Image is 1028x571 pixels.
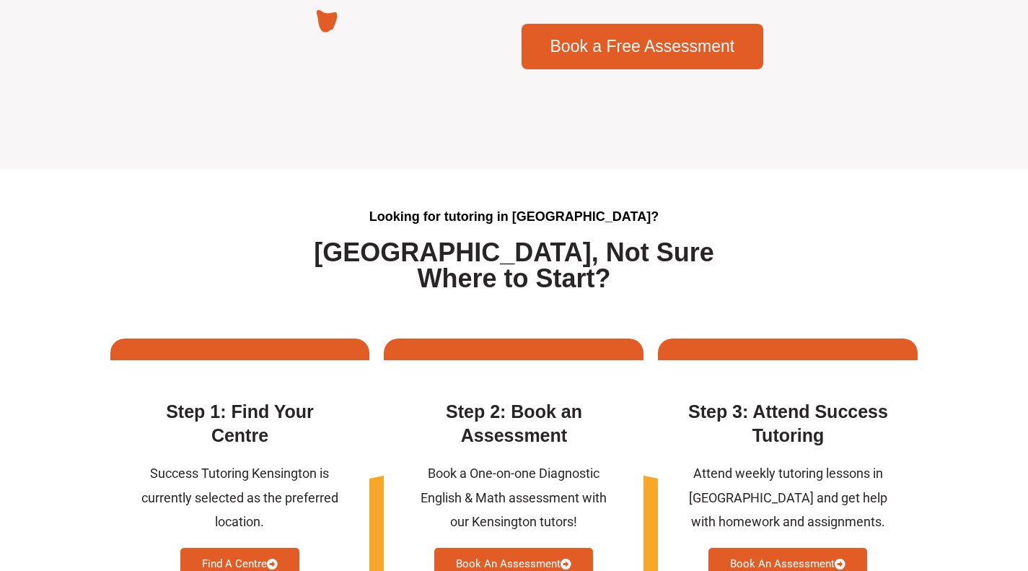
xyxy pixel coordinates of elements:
[292,209,737,225] h2: Looking for tutoring in [GEOGRAPHIC_DATA]?
[687,461,889,533] div: Attend weekly tutoring lessons in [GEOGRAPHIC_DATA] and get help with homework and assignments.​
[687,400,889,447] h3: Step 3: Attend Success Tutoring
[139,461,341,533] div: Success Tutoring Kensington is currently selected as the preferred location.
[788,408,1028,571] iframe: Chat Widget
[550,38,735,55] span: Book a Free Assessment
[413,400,615,447] h3: Step 2: Book an Assessment
[522,24,764,69] a: Book a Free Assessment
[139,400,341,447] h3: Step 1: Find Your Centre
[413,461,615,533] div: Book a One-on-one Diagnostic English & Math assessment with our Kensington tutors!
[292,240,737,292] h1: [GEOGRAPHIC_DATA], Not Sure Where to Start?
